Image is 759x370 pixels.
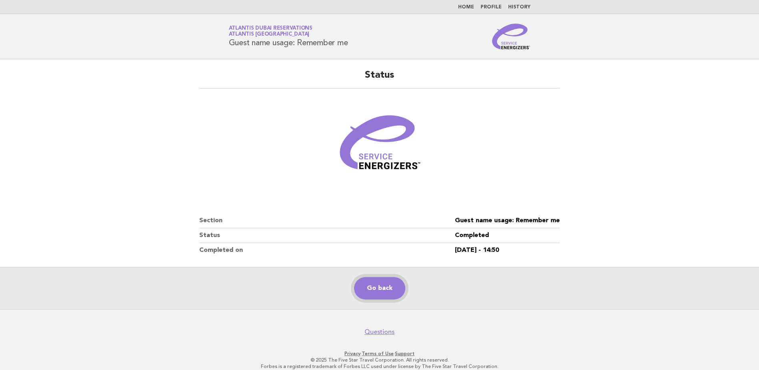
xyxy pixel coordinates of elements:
[229,32,310,37] span: Atlantis [GEOGRAPHIC_DATA]
[481,5,502,10] a: Profile
[344,351,360,356] a: Privacy
[229,26,348,47] h1: Guest name usage: Remember me
[362,351,394,356] a: Terms of Use
[199,213,455,228] dt: Section
[135,363,625,370] p: Forbes is a registered trademark of Forbes LLC used under license by The Five Star Travel Corpora...
[229,26,312,37] a: Atlantis Dubai ReservationsAtlantis [GEOGRAPHIC_DATA]
[364,328,395,336] a: Questions
[199,243,455,257] dt: Completed on
[199,228,455,243] dt: Status
[458,5,474,10] a: Home
[135,357,625,363] p: © 2025 The Five Star Travel Corporation. All rights reserved.
[354,277,405,300] a: Go back
[455,228,560,243] dd: Completed
[508,5,531,10] a: History
[199,69,560,88] h2: Status
[135,350,625,357] p: · ·
[455,243,560,257] dd: [DATE] - 14:50
[332,98,428,194] img: Verified
[455,213,560,228] dd: Guest name usage: Remember me
[395,351,415,356] a: Support
[492,24,531,49] img: Service Energizers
